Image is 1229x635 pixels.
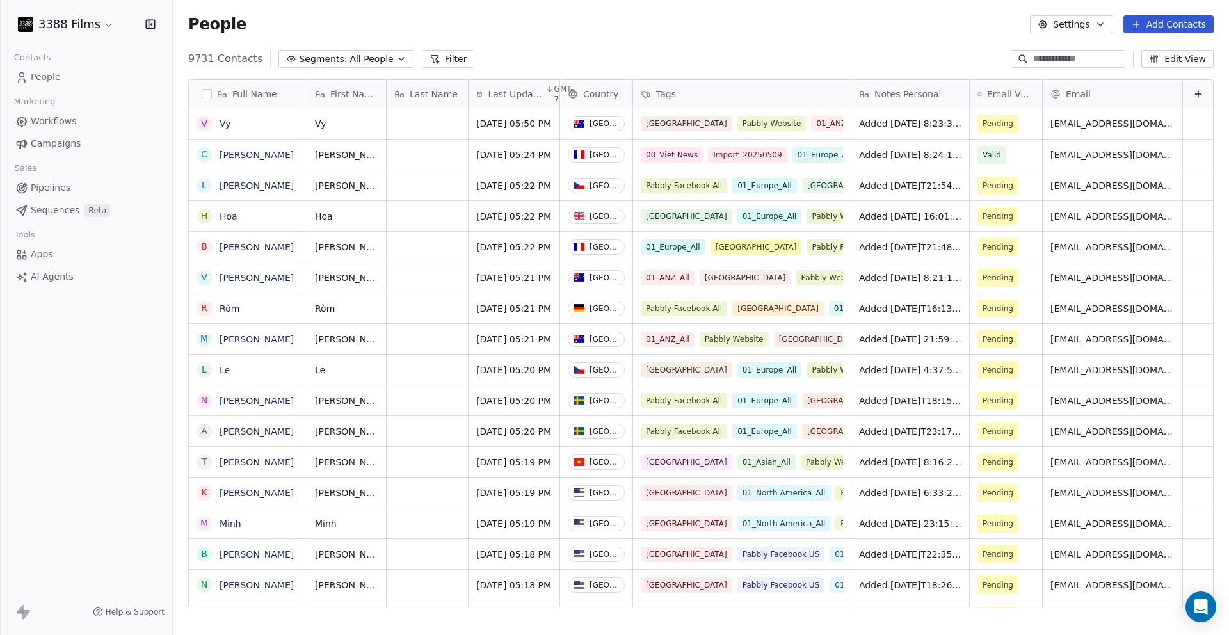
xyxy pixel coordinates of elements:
span: Pabbly Website [737,116,807,131]
span: Pabbly Website [807,209,876,224]
span: People [188,15,246,34]
span: 01_Europe_All [641,239,705,255]
a: [PERSON_NAME] [220,549,294,559]
span: Workflows [31,115,77,128]
a: [PERSON_NAME] [220,457,294,467]
span: 01_ANZ_All [641,270,695,285]
span: Pending [983,241,1013,253]
span: Pending [983,517,1013,530]
span: Full Name [232,88,277,100]
span: Pending [983,364,1013,376]
span: [EMAIL_ADDRESS][DOMAIN_NAME] [1050,241,1175,253]
span: Added [DATE]T18:15:45+0000 via Pabbly Connect, Location Country: SE, Facebook Leads Form. [859,394,961,407]
div: [GEOGRAPHIC_DATA] [590,181,619,190]
span: [PERSON_NAME] [315,456,378,469]
span: [PERSON_NAME] [315,425,378,438]
span: [GEOGRAPHIC_DATA] [641,362,732,378]
span: Country [583,88,619,100]
span: Hoa [315,210,378,223]
div: K [201,486,207,499]
span: [EMAIL_ADDRESS][DOMAIN_NAME] [1050,364,1175,376]
span: 01_North America_All [737,485,831,501]
a: Minh [220,518,241,529]
div: M [200,332,208,346]
div: V [201,271,207,284]
span: Apps [31,248,53,261]
span: Pending [983,579,1013,591]
div: Notes Personal [851,80,969,108]
span: First Name [330,88,378,100]
div: [GEOGRAPHIC_DATA] [590,273,619,282]
a: [PERSON_NAME] [220,580,294,590]
span: [GEOGRAPHIC_DATA] [700,270,791,285]
span: Pipelines [31,181,70,195]
a: [PERSON_NAME] [220,488,294,498]
span: Pending [983,302,1013,315]
div: T [202,455,207,469]
span: Pabbly Facebook US [737,608,825,623]
a: [PERSON_NAME] [220,181,294,191]
span: Pabbly Facebook All [641,301,727,316]
span: [PERSON_NAME] [315,486,378,499]
span: Minh [315,517,378,530]
div: [GEOGRAPHIC_DATA] [590,458,619,467]
div: B [201,547,207,561]
span: [GEOGRAPHIC_DATA] [802,393,894,408]
a: Workflows [10,111,162,132]
a: Ròm [220,303,239,314]
span: [PERSON_NAME] [315,579,378,591]
span: Added [DATE] 21:59:37 via Pabbly Connect, Location Country: [GEOGRAPHIC_DATA], 3388 Films Subscri... [859,333,961,346]
span: [GEOGRAPHIC_DATA] [641,209,732,224]
span: [DATE] 05:50 PM [476,117,552,130]
div: [GEOGRAPHIC_DATA] [590,581,619,590]
span: Added [DATE] 23:15:05 via Pabbly Connect, Location Country: [GEOGRAPHIC_DATA], 3388 Films Subscri... [859,517,961,530]
span: [GEOGRAPHIC_DATA] [641,454,732,470]
div: Tags [633,80,851,108]
span: 01_Europe_All [732,178,797,193]
span: [GEOGRAPHIC_DATA] [641,547,732,562]
span: Email Verification Status [987,88,1034,100]
span: Notes Personal [874,88,941,100]
span: [GEOGRAPHIC_DATA] [711,239,802,255]
span: [EMAIL_ADDRESS][DOMAIN_NAME] [1050,302,1175,315]
button: 3388 Films [15,13,116,35]
span: [DATE] 05:18 PM [476,579,552,591]
a: [PERSON_NAME] [220,242,294,252]
span: Pending [983,548,1013,561]
div: Open Intercom Messenger [1185,591,1216,622]
span: Added [DATE]T21:48:47+0000 via Pabbly Connect, Location Country: FR, Facebook Leads Form. [859,241,961,253]
div: L [202,179,207,192]
span: [GEOGRAPHIC_DATA] [641,577,732,593]
span: Import_20250509 [708,147,787,163]
span: [DATE] 05:20 PM [476,364,552,376]
span: 3388 Films [38,16,100,33]
span: Added [DATE] 8:24:17 via Pabbly Connect, Location Country: [GEOGRAPHIC_DATA], 3388 Films Subscrib... [859,149,961,161]
span: Sales [9,159,42,178]
span: [EMAIL_ADDRESS][DOMAIN_NAME] [1050,149,1175,161]
div: Full Name [189,80,307,108]
a: Pipelines [10,177,162,198]
span: [GEOGRAPHIC_DATA] [641,516,732,531]
span: Pabbly Facebook All [641,393,727,408]
span: Marketing [8,92,61,111]
span: Valid [983,149,1001,161]
a: Le [220,365,230,375]
span: Tags [656,88,676,100]
span: Added [DATE] 16:01:38 via Pabbly Connect, Location Country: [GEOGRAPHIC_DATA], 3388 Films Subscri... [859,210,961,223]
div: [GEOGRAPHIC_DATA] [590,366,619,374]
span: Pabbly Website [835,516,904,531]
span: Last Name [410,88,458,100]
span: Added [DATE]T21:54:17+0000 via Pabbly Connect, Location Country: [GEOGRAPHIC_DATA], Facebook Lead... [859,179,961,192]
span: Added [DATE]T22:35:25+0000 via Pabbly Connect, Location Country: [GEOGRAPHIC_DATA], Facebook Lead... [859,548,961,561]
div: M [200,517,208,530]
button: Settings [1030,15,1113,33]
span: [EMAIL_ADDRESS][DOMAIN_NAME] [1050,394,1175,407]
div: [GEOGRAPHIC_DATA] [590,150,619,159]
span: [PERSON_NAME] [315,271,378,284]
span: 00_Viet News [641,147,703,163]
div: N [201,578,207,591]
span: Pabbly Facebook All [807,239,893,255]
a: Campaigns [10,133,162,154]
div: L [202,363,207,376]
div: [GEOGRAPHIC_DATA] [590,427,619,436]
